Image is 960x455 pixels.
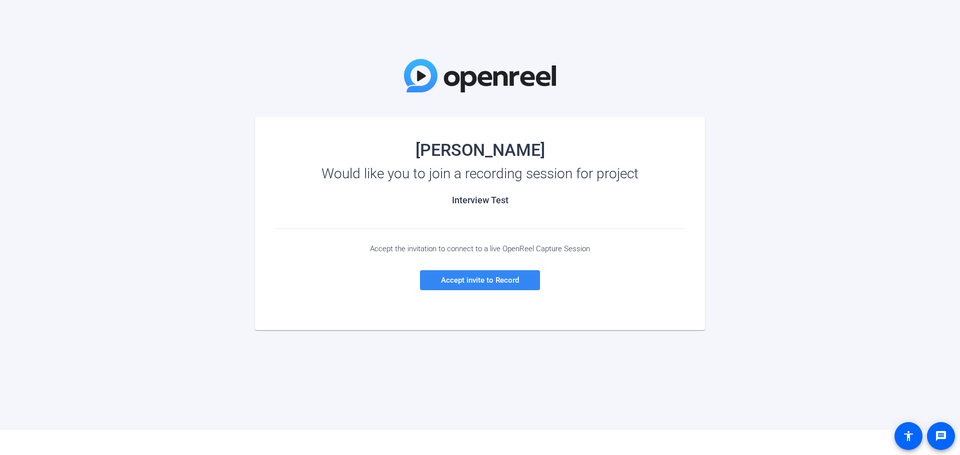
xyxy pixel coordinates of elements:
div: [PERSON_NAME] [275,142,685,158]
mat-icon: accessibility [902,430,914,442]
img: OpenReel Logo [404,59,556,92]
div: Would like you to join a recording session for project [275,166,685,182]
span: Accept invite to Record [441,276,519,285]
a: Accept invite to Record [420,270,540,290]
mat-icon: message [935,430,947,442]
div: Accept the invitation to connect to a live OpenReel Capture Session [275,244,685,253]
h2: Interview Test [275,195,685,206]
